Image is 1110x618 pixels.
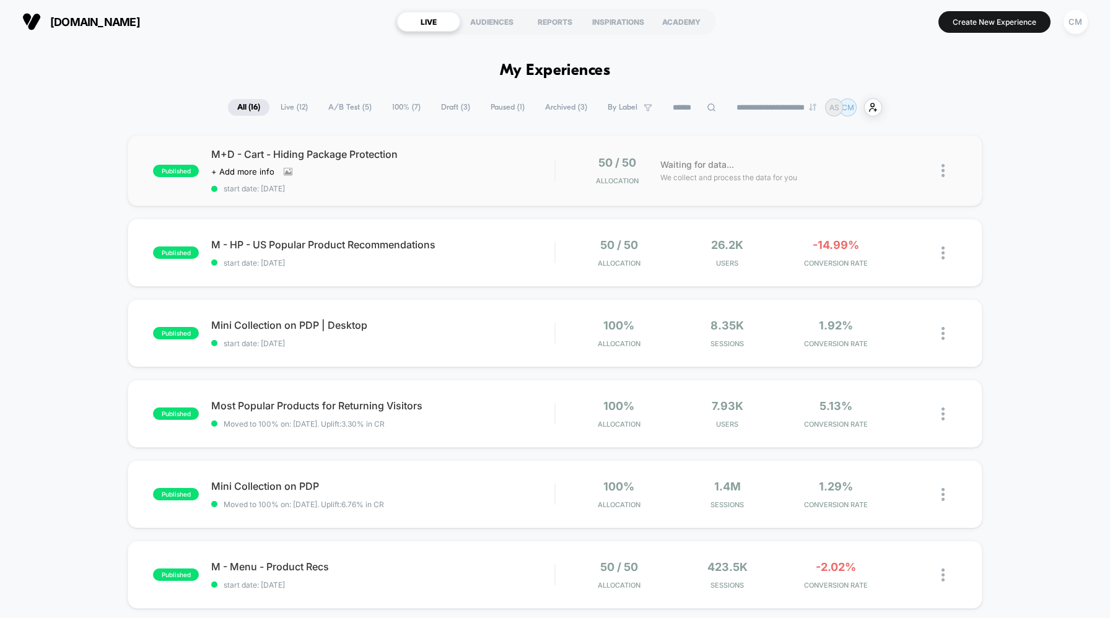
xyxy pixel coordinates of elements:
[816,560,856,573] span: -2.02%
[603,399,634,412] span: 100%
[710,319,744,332] span: 8.35k
[942,327,945,340] img: close
[211,480,554,492] span: Mini Collection on PDP
[942,164,945,177] img: close
[598,500,640,509] span: Allocation
[153,488,199,500] span: published
[211,319,554,331] span: Mini Collection on PDP | Desktop
[153,407,199,420] span: published
[50,15,140,28] span: [DOMAIN_NAME]
[596,176,639,185] span: Allocation
[785,420,887,429] span: CONVERSION RATE
[523,12,587,32] div: REPORTS
[397,12,460,32] div: LIVE
[603,319,634,332] span: 100%
[676,339,779,348] span: Sessions
[500,62,611,80] h1: My Experiences
[211,258,554,268] span: start date: [DATE]
[785,500,887,509] span: CONVERSION RATE
[211,399,554,412] span: Most Popular Products for Returning Visitors
[707,560,748,573] span: 423.5k
[211,560,554,573] span: M - Menu - Product Recs
[711,238,743,251] span: 26.2k
[676,581,779,590] span: Sessions
[819,399,852,412] span: 5.13%
[660,172,797,183] span: We collect and process the data for you
[813,238,859,251] span: -14.99%
[1060,9,1091,35] button: CM
[211,148,554,160] span: M+D - Cart - Hiding Package Protection
[211,339,554,348] span: start date: [DATE]
[819,480,853,493] span: 1.29%
[676,420,779,429] span: Users
[224,419,385,429] span: Moved to 100% on: [DATE] . Uplift: 3.30% in CR
[600,238,638,251] span: 50 / 50
[598,259,640,268] span: Allocation
[1064,10,1088,34] div: CM
[19,12,144,32] button: [DOMAIN_NAME]
[153,246,199,259] span: published
[211,184,554,193] span: start date: [DATE]
[942,246,945,259] img: close
[481,99,534,116] span: Paused ( 1 )
[271,99,317,116] span: Live ( 12 )
[153,327,199,339] span: published
[842,103,854,112] p: CM
[211,238,554,251] span: M - HP - US Popular Product Recommendations
[785,339,887,348] span: CONVERSION RATE
[460,12,523,32] div: AUDIENCES
[712,399,743,412] span: 7.93k
[211,167,274,176] span: + Add more info
[587,12,650,32] div: INSPIRATIONS
[676,259,779,268] span: Users
[600,560,638,573] span: 50 / 50
[153,568,199,581] span: published
[676,500,779,509] span: Sessions
[650,12,713,32] div: ACADEMY
[785,259,887,268] span: CONVERSION RATE
[660,158,734,172] span: Waiting for data...
[938,11,1051,33] button: Create New Experience
[598,420,640,429] span: Allocation
[383,99,430,116] span: 100% ( 7 )
[211,580,554,590] span: start date: [DATE]
[224,500,384,509] span: Moved to 100% on: [DATE] . Uplift: 6.76% in CR
[829,103,839,112] p: AS
[228,99,269,116] span: All ( 16 )
[598,156,636,169] span: 50 / 50
[22,12,41,31] img: Visually logo
[598,581,640,590] span: Allocation
[819,319,853,332] span: 1.92%
[603,480,634,493] span: 100%
[942,407,945,420] img: close
[809,103,816,111] img: end
[942,488,945,501] img: close
[608,103,637,112] span: By Label
[153,165,199,177] span: published
[942,568,945,581] img: close
[432,99,479,116] span: Draft ( 3 )
[536,99,597,116] span: Archived ( 3 )
[785,581,887,590] span: CONVERSION RATE
[714,480,741,493] span: 1.4M
[319,99,381,116] span: A/B Test ( 5 )
[598,339,640,348] span: Allocation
